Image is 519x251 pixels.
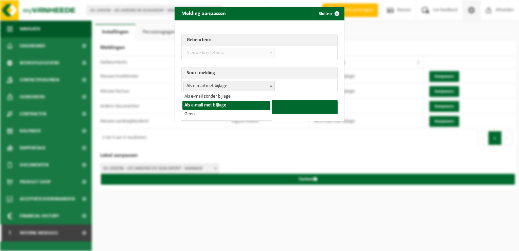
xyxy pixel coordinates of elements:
[314,7,344,20] button: Sluiten
[184,48,274,58] span: Nieuwe kredietnota
[175,7,233,20] h2: Melding aanpassen
[182,67,337,79] th: Soort melding
[182,34,337,46] th: Gebeurtenis
[182,101,270,110] li: Als e-mail met bijlage
[184,81,274,91] span: Als e-mail met bijlage
[182,92,270,101] li: Als e-mail zonder bijlage
[182,110,270,119] li: Geen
